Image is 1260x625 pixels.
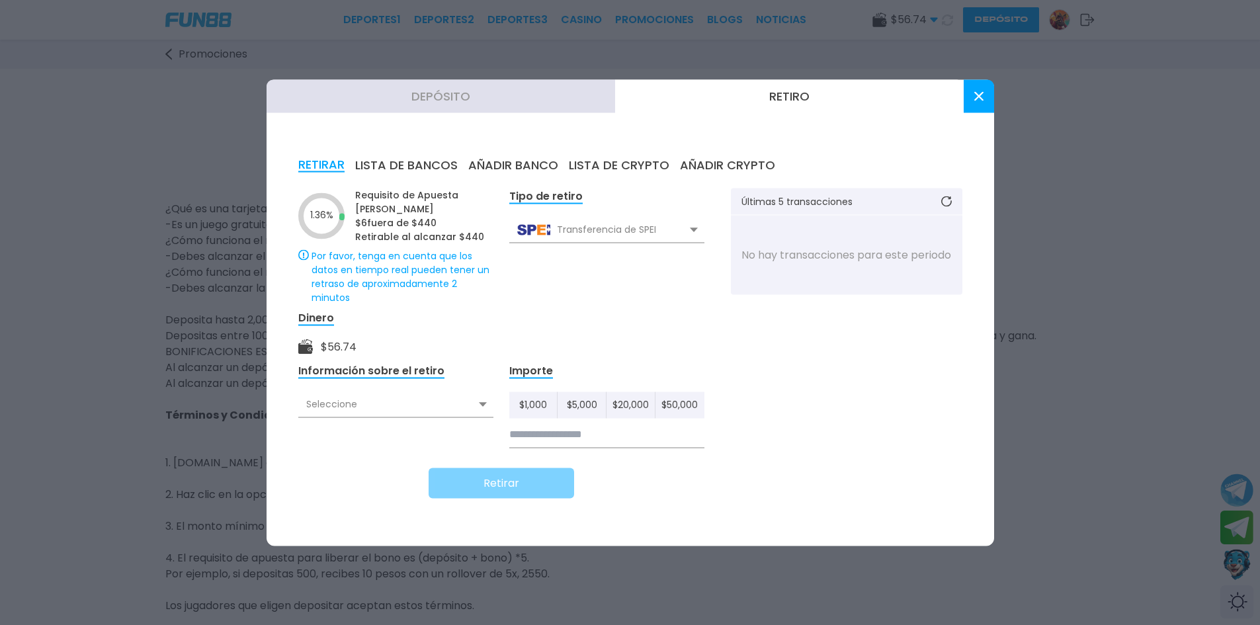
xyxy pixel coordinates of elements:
p: No hay transacciones para este periodo [741,247,951,263]
button: Retiro [615,79,964,112]
button: $50,000 [655,392,704,418]
div: Información sobre el retiro [298,363,444,378]
button: AÑADIR BANCO [468,157,558,172]
button: LISTA DE BANCOS [355,157,458,172]
text: 1.36% [310,208,333,222]
button: RETIRAR [298,157,345,172]
p: Últimas 5 transacciones [741,196,853,206]
div: Importe [509,363,553,378]
div: $ 56.74 [321,339,357,354]
div: Tipo de retiro [509,188,583,204]
button: LISTA DE CRYPTO [569,157,669,172]
p: Requisito de Apuesta [PERSON_NAME] [355,188,493,216]
button: $20,000 [607,392,655,418]
button: Retirar [429,468,574,498]
p: Retirable al alcanzar $ 440 [355,229,493,243]
button: $5,000 [558,392,607,418]
div: Transferencia de SPEI [509,217,704,242]
div: Seleccione [298,392,493,417]
div: Dinero [298,310,334,325]
button: Depósito [267,79,615,112]
img: Transferencia de SPEI [517,224,550,235]
p: Por favor, tenga en cuenta que los datos en tiempo real pueden tener un retraso de aproximadament... [312,249,493,304]
p: $ 6 fuera de $ 440 [355,216,493,229]
button: AÑADIR CRYPTO [680,157,775,172]
button: $1,000 [509,392,558,418]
